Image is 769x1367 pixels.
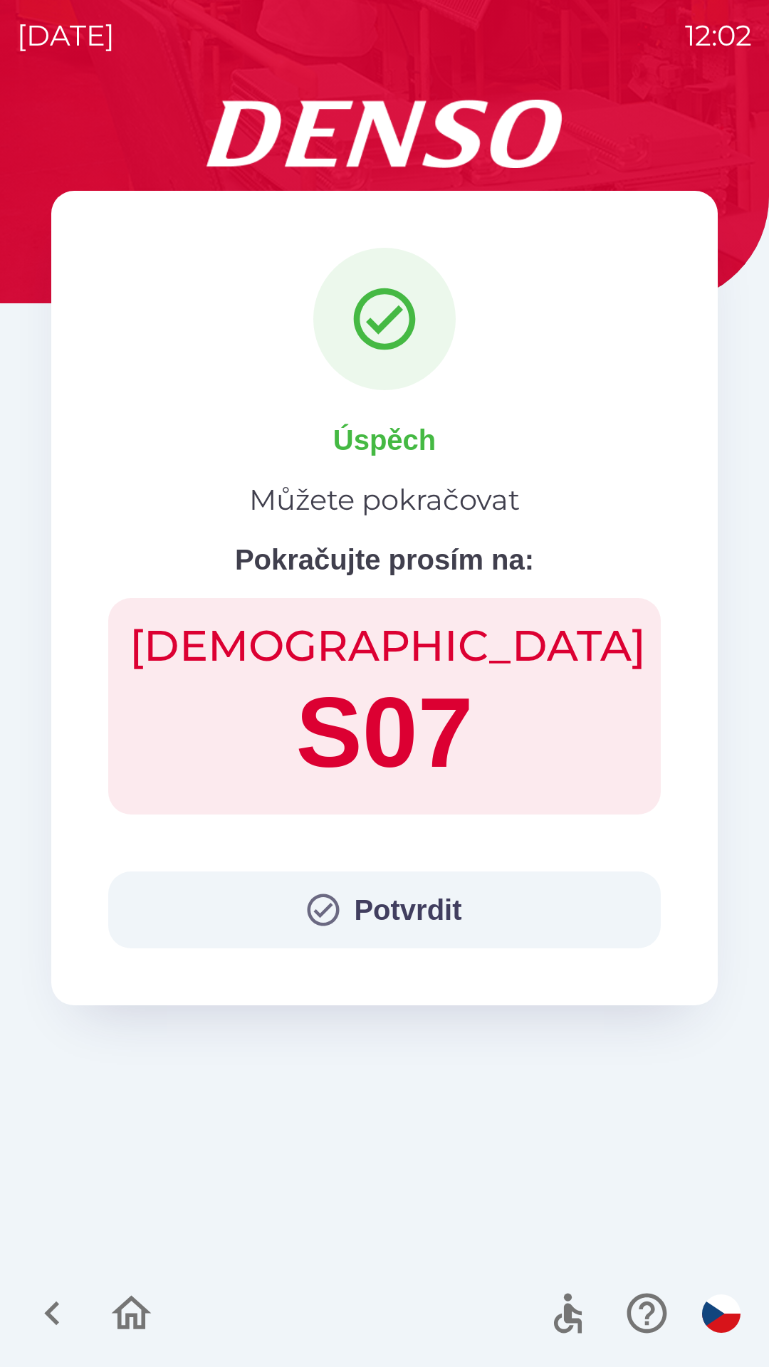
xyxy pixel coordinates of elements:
p: [DATE] [17,14,115,57]
p: 12:02 [685,14,752,57]
img: Logo [51,100,718,168]
p: Úspěch [333,419,436,461]
p: Pokračujte prosím na: [235,538,534,581]
button: Potvrdit [108,871,661,948]
p: Můžete pokračovat [249,478,520,521]
img: cs flag [702,1294,741,1333]
h1: S07 [130,672,639,793]
h2: [DEMOGRAPHIC_DATA] [130,619,639,672]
